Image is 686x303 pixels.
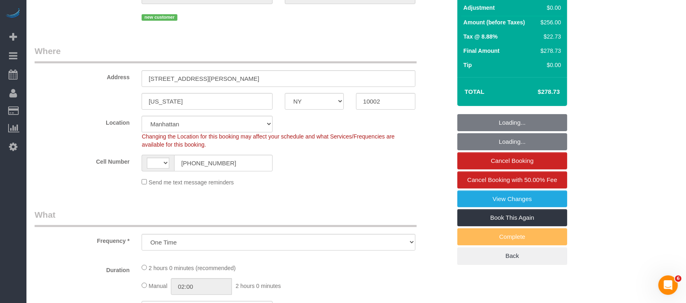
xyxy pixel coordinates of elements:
a: Back [457,247,567,264]
label: Cell Number [28,155,135,166]
label: Tip [463,61,472,69]
label: Location [28,116,135,127]
a: View Changes [457,190,567,208]
div: $278.73 [537,47,561,55]
a: Cancel Booking [457,152,567,169]
a: Cancel Booking with 50.00% Fee [457,171,567,188]
div: $256.00 [537,18,561,26]
h4: $278.73 [513,89,560,95]
span: 6 [675,275,682,282]
label: Duration [28,263,135,274]
legend: What [35,209,417,227]
span: Manual [149,283,167,289]
label: Adjustment [463,4,495,12]
label: Amount (before Taxes) [463,18,525,26]
span: Changing the Location for this booking may affect your schedule and what Services/Frequencies are... [142,133,395,148]
strong: Total [465,88,485,95]
input: Cell Number [174,155,272,171]
span: Cancel Booking with 50.00% Fee [468,176,557,183]
img: Automaid Logo [5,8,21,19]
div: $0.00 [537,4,561,12]
a: Book This Again [457,209,567,226]
iframe: Intercom live chat [658,275,678,295]
span: 2 hours 0 minutes [236,283,281,289]
label: Final Amount [463,47,500,55]
label: Address [28,70,135,81]
span: 2 hours 0 minutes (recommended) [149,265,236,271]
label: Frequency * [28,234,135,245]
label: Tax @ 8.88% [463,32,498,41]
input: City [142,93,272,110]
span: Send me text message reminders [149,179,234,186]
div: $0.00 [537,61,561,69]
legend: Where [35,45,417,63]
span: new customer [142,14,177,21]
input: Zip Code [356,93,415,110]
div: $22.73 [537,32,561,41]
